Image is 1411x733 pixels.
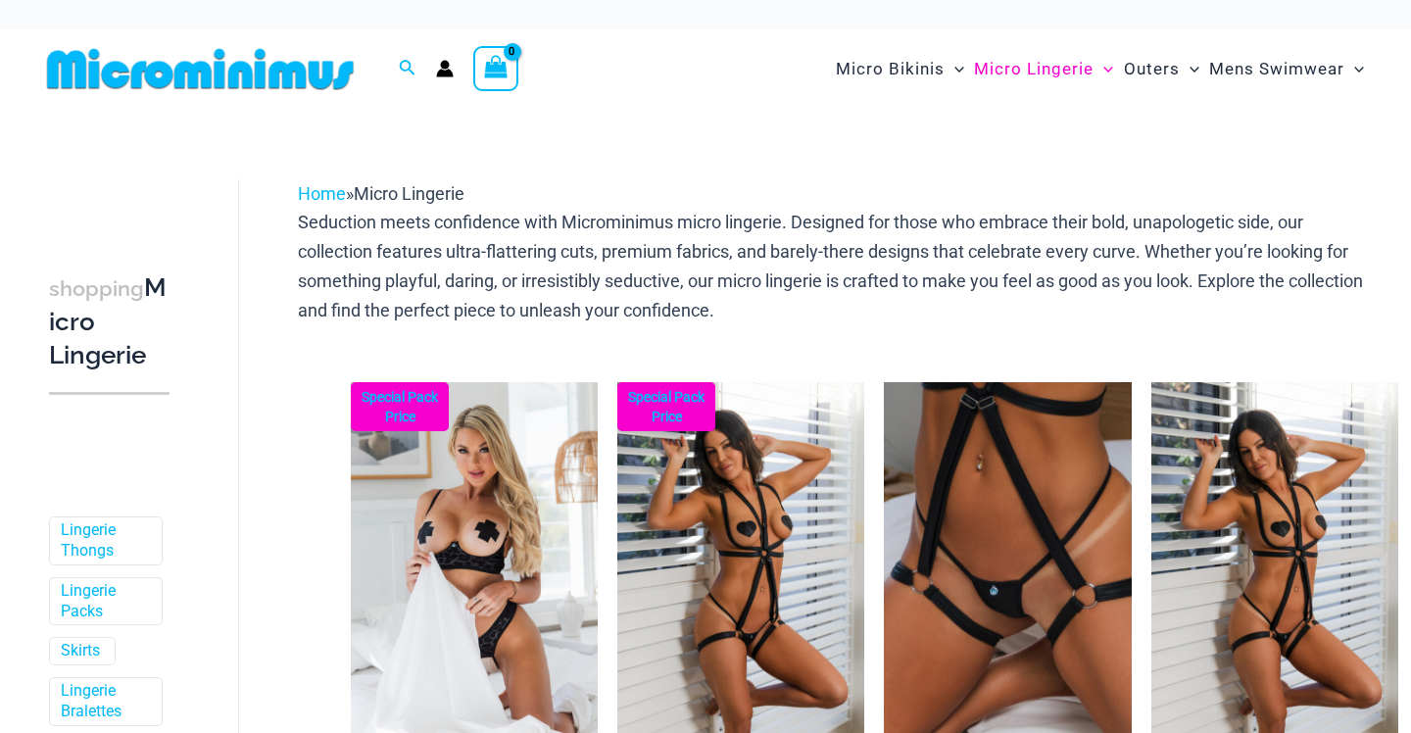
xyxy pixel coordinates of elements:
a: Mens SwimwearMenu ToggleMenu Toggle [1204,39,1369,99]
span: Micro Lingerie [974,44,1094,94]
b: Special Pack Price [351,387,449,426]
span: Mens Swimwear [1209,44,1344,94]
nav: Site Navigation [828,36,1372,102]
h3: Micro Lingerie [49,271,170,371]
span: » [298,183,464,204]
p: Seduction meets confidence with Microminimus micro lingerie. Designed for those who embrace their... [298,208,1371,324]
a: Micro LingerieMenu ToggleMenu Toggle [969,39,1118,99]
span: Menu Toggle [945,44,964,94]
span: Menu Toggle [1344,44,1364,94]
b: Special Pack Price [617,387,715,426]
span: Menu Toggle [1094,44,1113,94]
a: Lingerie Bralettes [61,681,147,722]
a: Search icon link [399,57,416,81]
span: Outers [1124,44,1180,94]
a: Home [298,183,346,204]
a: Account icon link [436,60,454,77]
a: View Shopping Cart, empty [473,46,518,91]
span: Micro Lingerie [354,183,464,204]
img: MM SHOP LOGO FLAT [39,47,362,91]
a: OutersMenu ToggleMenu Toggle [1119,39,1204,99]
a: Lingerie Thongs [61,520,147,562]
span: Micro Bikinis [836,44,945,94]
a: Lingerie Packs [61,581,147,622]
span: Menu Toggle [1180,44,1199,94]
a: Micro BikinisMenu ToggleMenu Toggle [831,39,969,99]
a: Skirts [61,641,100,661]
span: shopping [49,276,144,301]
